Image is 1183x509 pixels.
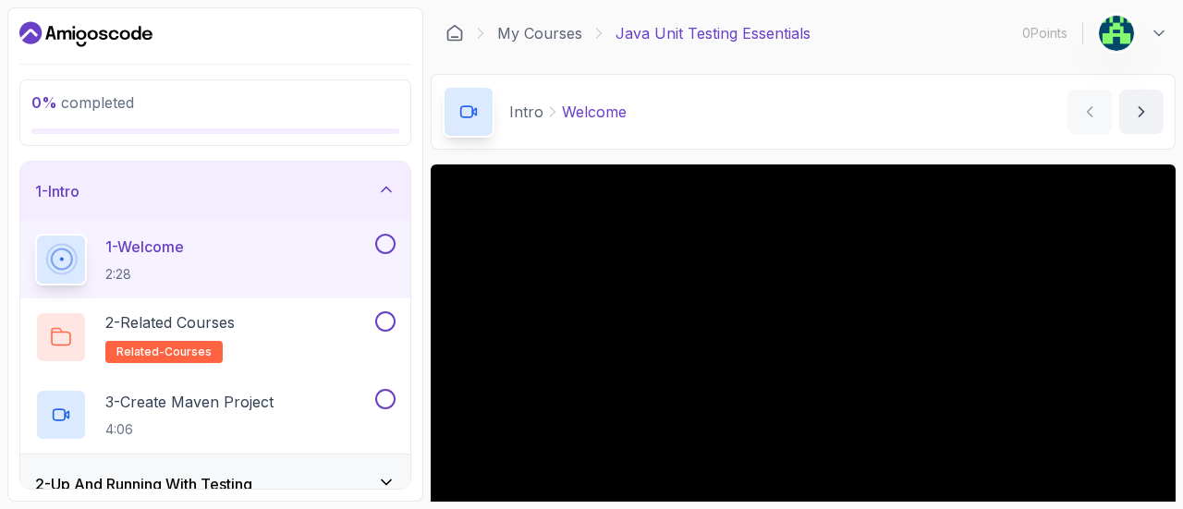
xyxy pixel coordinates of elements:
[31,93,134,112] span: completed
[35,311,396,363] button: 2-Related Coursesrelated-courses
[562,101,627,123] p: Welcome
[105,236,184,258] p: 1 - Welcome
[31,93,57,112] span: 0 %
[116,345,212,359] span: related-courses
[105,311,235,333] p: 2 - Related Courses
[1099,16,1134,51] img: user profile image
[497,22,582,44] a: My Courses
[19,19,152,49] a: Dashboard
[35,473,252,495] h3: 2 - Up And Running With Testing
[35,389,396,441] button: 3-Create Maven Project4:06
[509,101,543,123] p: Intro
[1022,24,1067,42] p: 0 Points
[35,234,396,285] button: 1-Welcome2:28
[20,162,410,221] button: 1-Intro
[105,420,274,439] p: 4:06
[1119,90,1164,134] button: next content
[616,22,811,44] p: Java Unit Testing Essentials
[35,180,79,202] h3: 1 - Intro
[105,391,274,413] p: 3 - Create Maven Project
[105,265,184,284] p: 2:28
[445,24,464,42] a: Dashboard
[1067,90,1112,134] button: previous content
[1098,15,1168,52] button: user profile image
